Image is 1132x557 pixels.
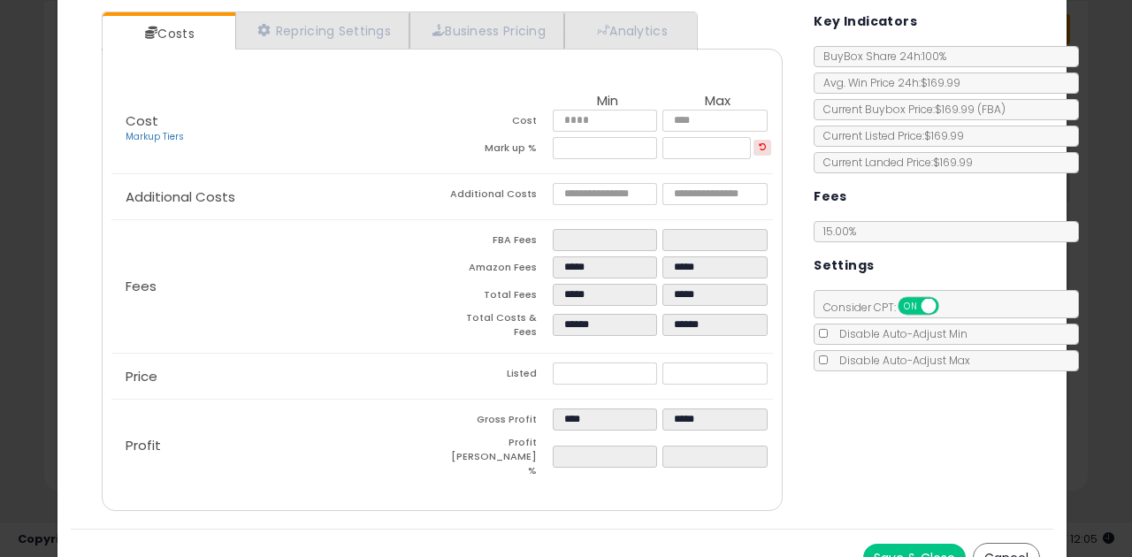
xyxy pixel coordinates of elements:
[442,284,553,311] td: Total Fees
[830,353,970,368] span: Disable Auto-Adjust Max
[409,12,564,49] a: Business Pricing
[815,300,962,315] span: Consider CPT:
[815,49,946,64] span: BuyBox Share 24h: 100%
[815,75,960,90] span: Avg. Win Price 24h: $169.99
[830,326,968,341] span: Disable Auto-Adjust Min
[111,114,442,144] p: Cost
[553,94,663,110] th: Min
[814,11,917,33] h5: Key Indicators
[815,128,964,143] span: Current Listed Price: $169.99
[235,12,410,49] a: Repricing Settings
[442,256,553,284] td: Amazon Fees
[111,439,442,453] p: Profit
[899,299,922,314] span: ON
[442,137,553,164] td: Mark up %
[814,255,874,277] h5: Settings
[564,12,695,49] a: Analytics
[442,408,553,436] td: Gross Profit
[823,224,856,239] span: 15.00 %
[935,102,1006,117] span: $169.99
[662,94,773,110] th: Max
[937,299,965,314] span: OFF
[814,186,847,208] h5: Fees
[815,155,973,170] span: Current Landed Price: $169.99
[815,102,1006,117] span: Current Buybox Price:
[442,436,553,483] td: Profit [PERSON_NAME] %
[111,370,442,384] p: Price
[103,16,233,51] a: Costs
[442,229,553,256] td: FBA Fees
[111,190,442,204] p: Additional Costs
[442,311,553,344] td: Total Costs & Fees
[442,110,553,137] td: Cost
[977,102,1006,117] span: ( FBA )
[442,183,553,210] td: Additional Costs
[111,279,442,294] p: Fees
[126,130,184,143] a: Markup Tiers
[442,362,553,390] td: Listed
